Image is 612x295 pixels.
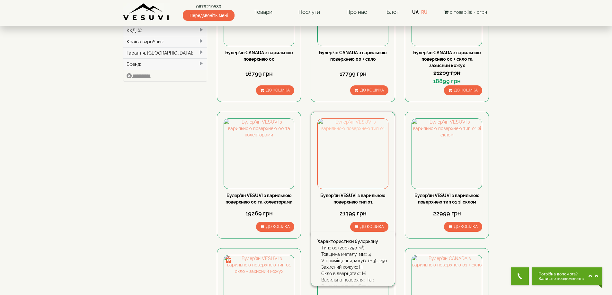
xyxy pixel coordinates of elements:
a: Про нас [340,5,373,20]
button: До кошика [444,85,482,95]
a: UA [412,10,419,15]
a: RU [421,10,428,15]
a: Булер'ян CANADA з варильною поверхнею 00 [225,50,293,62]
div: 21209 грн [412,69,482,77]
div: 19269 грн [224,209,294,218]
span: До кошика [360,88,384,92]
img: Завод VESUVI [123,3,170,21]
div: 16799 грн [224,70,294,78]
img: gift [225,256,232,263]
span: До кошика [266,224,290,229]
button: До кошика [256,222,294,232]
span: До кошика [360,224,384,229]
span: До кошика [454,224,478,229]
button: До кошика [256,85,294,95]
button: До кошика [444,222,482,232]
div: 22999 грн [412,209,482,218]
span: До кошика [454,88,478,92]
div: ККД, %: [123,25,207,36]
img: Булер'ян VESUVI з варильною поверхнею тип 01 зі склом [412,119,482,189]
a: Булер'ян VESUVI з варильною поверхнею 00 та колекторами [226,193,293,204]
div: Товщина металу, мм:: 4 [321,251,388,257]
div: V приміщення, м.куб. (м3):: 250 [321,257,388,264]
a: Булер'ян VESUVI з варильною поверхнею тип 01 зі склом [414,193,480,204]
button: До кошика [350,85,388,95]
div: Скло в дверцятах:: Ні [321,270,388,277]
a: Булер'ян VESUVI з варильною поверхнею тип 01 [320,193,386,204]
div: 17799 грн [317,70,388,78]
a: Булер'ян CANADA з варильною поверхнею 00 + скло та захисний кожух [413,50,481,68]
div: Бренд: [123,58,207,70]
div: 21399 грн [317,209,388,218]
span: Передзвоніть мені [183,10,235,21]
div: Країна виробник: [123,36,207,47]
button: 0 товар(ів) - 0грн [442,9,489,16]
img: Булер'ян VESUVI з варильною поверхнею тип 01 [318,119,388,189]
button: Chat button [532,267,602,285]
span: Залиште повідомлення [538,276,585,281]
button: До кошика [350,222,388,232]
a: Товари [248,5,279,20]
a: Булер'ян CANADA з варильною поверхнею 00 + скло [319,50,387,62]
a: Послуги [292,5,326,20]
div: Характеристики булерьяну [317,238,388,245]
a: 0679219530 [183,4,235,10]
span: 0 товар(ів) - 0грн [450,10,487,15]
img: Булер'ян VESUVI з варильною поверхнею 00 та колекторами [224,119,294,189]
a: Блог [386,9,399,15]
div: Гарантія, [GEOGRAPHIC_DATA]: [123,47,207,58]
div: 18899 грн [412,77,482,85]
div: Тип:: 01 (200-250 м³) [321,245,388,251]
button: Get Call button [511,267,529,285]
span: Потрібна допомога? [538,272,585,276]
span: До кошика [266,88,290,92]
div: Захисний кожух:: Ні [321,264,388,270]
